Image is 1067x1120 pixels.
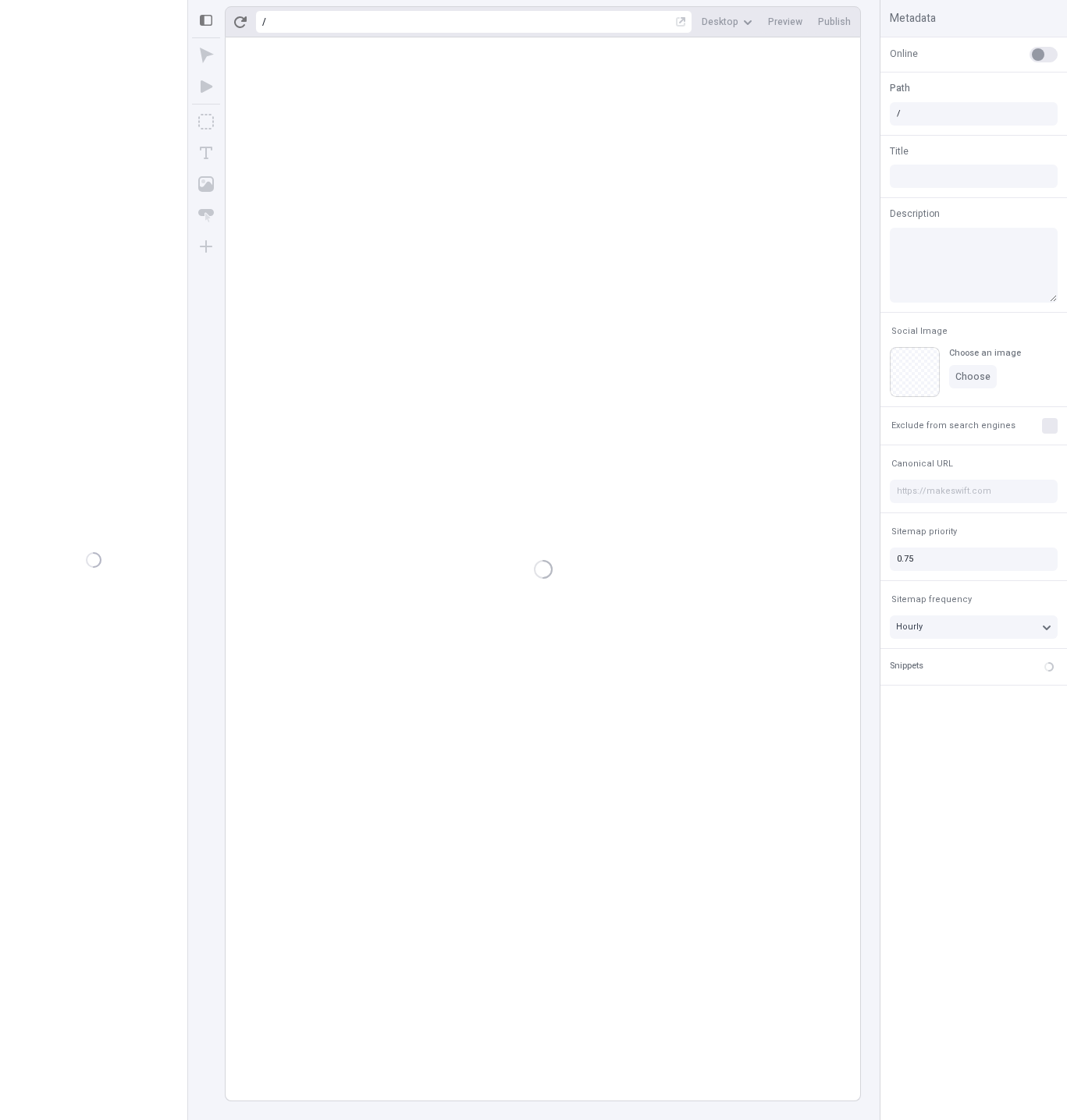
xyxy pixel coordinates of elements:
[818,16,851,28] span: Publish
[896,620,923,633] span: Hourly
[890,47,918,61] span: Online
[891,325,948,337] span: Social Image
[949,365,997,388] button: Choose
[192,139,220,167] button: Text
[891,526,957,537] span: Sitemap priority
[762,10,809,34] button: Preview
[890,81,910,95] span: Path
[890,480,1058,503] input: https://makeswift.com
[192,201,220,229] button: Button
[888,416,1019,435] button: Exclude from search engines
[890,144,909,158] span: Title
[891,594,972,605] span: Sitemap frequency
[949,347,1021,359] div: Choose an image
[768,16,802,28] span: Preview
[695,10,759,34] button: Desktop
[891,420,1015,431] span: Exclude from search engines
[955,370,991,383] span: Choose
[890,660,923,673] div: Snippets
[812,10,857,34] button: Publish
[262,16,266,28] div: /
[192,108,220,136] button: Box
[890,615,1058,639] button: Hourly
[192,170,220,198] button: Image
[888,322,951,341] button: Social Image
[888,455,956,473] button: Canonical URL
[891,458,953,470] span: Canonical URL
[888,590,975,609] button: Sitemap frequency
[888,523,960,541] button: Sitemap priority
[702,16,738,28] span: Desktop
[890,207,940,221] span: Description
